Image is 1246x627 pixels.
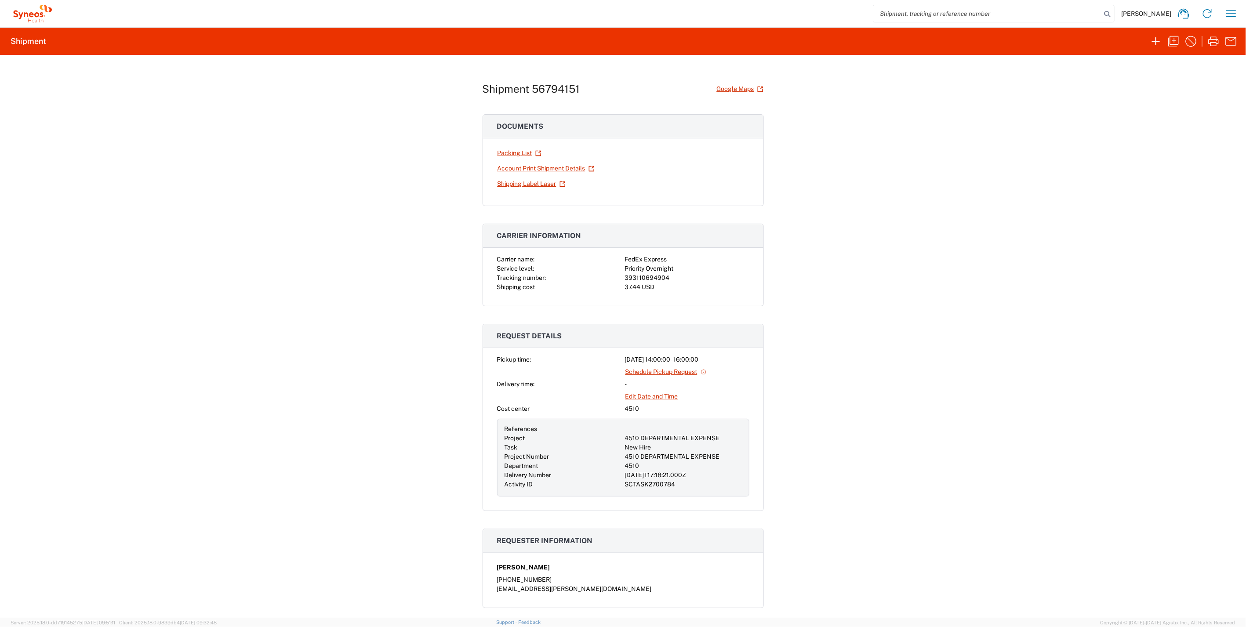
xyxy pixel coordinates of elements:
[497,176,566,192] a: Shipping Label Laser
[497,405,530,412] span: Cost center
[497,584,749,594] div: [EMAIL_ADDRESS][PERSON_NAME][DOMAIN_NAME]
[625,255,749,264] div: FedEx Express
[497,381,535,388] span: Delivery time:
[11,36,46,47] h2: Shipment
[1100,619,1235,627] span: Copyright © [DATE]-[DATE] Agistix Inc., All Rights Reserved
[497,232,581,240] span: Carrier information
[497,575,749,584] div: [PHONE_NUMBER]
[505,461,621,471] div: Department
[497,283,535,290] span: Shipping cost
[625,480,742,489] div: SCTASK2700784
[119,620,217,625] span: Client: 2025.18.0-9839db4
[505,425,538,432] span: References
[497,122,544,130] span: Documents
[505,452,621,461] div: Project Number
[505,443,621,452] div: Task
[625,443,742,452] div: New Hire
[716,81,764,97] a: Google Maps
[625,380,749,389] div: -
[625,355,749,364] div: [DATE] 14:00:00 - 16:00:00
[518,620,541,625] a: Feedback
[483,83,580,95] h1: Shipment 56794151
[497,256,535,263] span: Carrier name:
[505,434,621,443] div: Project
[497,161,595,176] a: Account Print Shipment Details
[11,620,115,625] span: Server: 2025.18.0-dd719145275
[497,563,550,572] span: [PERSON_NAME]
[625,264,749,273] div: Priority Overnight
[625,273,749,283] div: 393110694904
[625,461,742,471] div: 4510
[873,5,1101,22] input: Shipment, tracking or reference number
[625,452,742,461] div: 4510 DEPARTMENTAL EXPENSE
[625,364,707,380] a: Schedule Pickup Request
[625,471,742,480] div: [DATE]T17:18:21.000Z
[505,471,621,480] div: Delivery Number
[497,332,562,340] span: Request details
[497,356,531,363] span: Pickup time:
[505,480,621,489] div: Activity ID
[497,536,593,545] span: Requester information
[497,274,546,281] span: Tracking number:
[497,265,534,272] span: Service level:
[497,145,542,161] a: Packing List
[625,389,679,404] a: Edit Date and Time
[180,620,217,625] span: [DATE] 09:32:48
[82,620,115,625] span: [DATE] 09:51:11
[625,404,749,413] div: 4510
[496,620,518,625] a: Support
[625,283,749,292] div: 37.44 USD
[625,434,742,443] div: 4510 DEPARTMENTAL EXPENSE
